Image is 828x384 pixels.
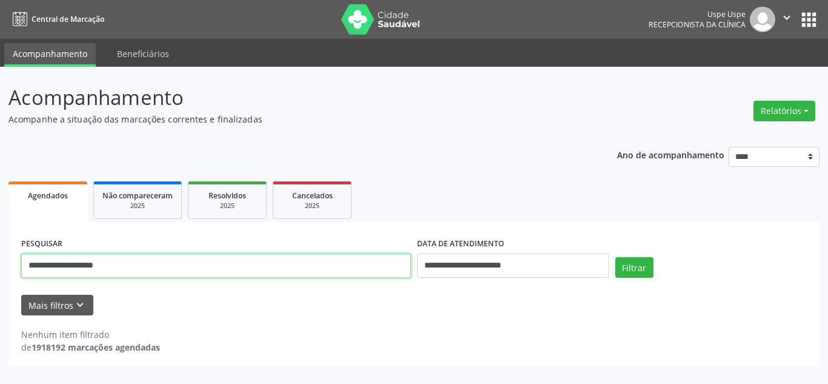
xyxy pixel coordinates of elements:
[8,9,104,29] a: Central de Marcação
[21,235,62,254] label: PESQUISAR
[798,9,820,30] button: apps
[21,328,160,341] div: Nenhum item filtrado
[282,201,342,211] div: 2025
[197,201,258,211] div: 2025
[750,7,775,32] img: img
[28,190,68,201] span: Agendados
[32,342,160,353] strong: 1918192 marcações agendadas
[102,190,173,201] span: Não compareceram
[102,201,173,211] div: 2025
[617,147,724,162] p: Ano de acompanhamento
[21,295,93,316] button: Mais filtroskeyboard_arrow_down
[21,341,160,354] div: de
[8,113,576,126] p: Acompanhe a situação das marcações correntes e finalizadas
[209,190,246,201] span: Resolvidos
[8,83,576,113] p: Acompanhamento
[780,11,793,24] i: 
[649,19,746,30] span: Recepcionista da clínica
[292,190,333,201] span: Cancelados
[753,101,815,121] button: Relatórios
[615,257,653,278] button: Filtrar
[4,43,96,67] a: Acompanhamento
[73,298,87,312] i: keyboard_arrow_down
[649,9,746,19] div: Uspe Uspe
[32,14,104,24] span: Central de Marcação
[775,7,798,32] button: 
[109,43,178,64] a: Beneficiários
[417,235,504,254] label: DATA DE ATENDIMENTO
